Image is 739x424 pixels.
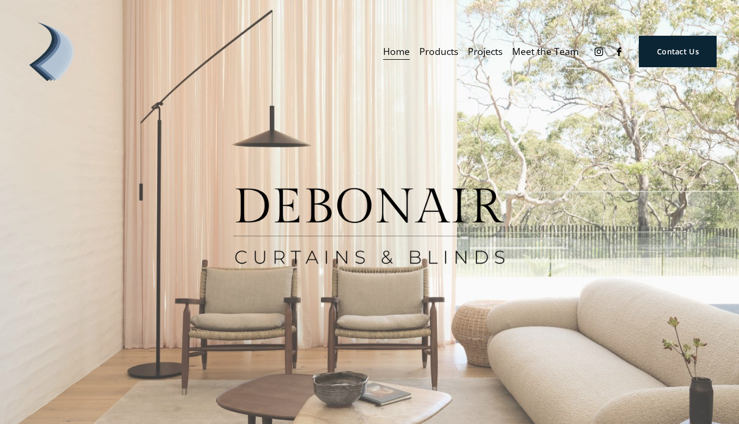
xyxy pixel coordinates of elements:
[419,42,458,61] a: folder dropdown
[512,42,579,61] a: Meet the Team
[419,43,458,60] span: Products
[468,42,502,61] a: Projects
[639,36,717,67] a: Contact Us
[614,46,624,57] a: Facebook
[594,46,604,57] a: Instagram
[22,22,81,81] img: Debonair | Curtains, Blinds, Shutters &amp; Awnings
[383,42,410,61] a: Home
